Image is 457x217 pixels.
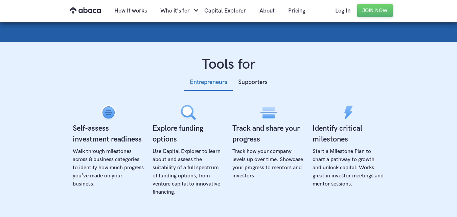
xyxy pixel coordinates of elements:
[69,56,389,74] h1: Tools for
[153,123,224,145] h4: Explore funding options
[153,148,224,196] div: Use Capital Explorer to learn about and assess the suitability of a full spectrum of funding opti...
[357,4,393,17] a: Join Now
[313,123,384,145] h4: Identify critical milestones
[73,123,144,145] h4: Self-assess investment readiness
[232,123,304,145] h4: Track and share your progress
[313,148,384,188] div: Start a Milestone Plan to chart a pathway to growth and unlock capital. Works great in investor m...
[190,77,227,87] div: Entrepreneurs
[232,148,304,180] div: Track how your company levels up over time. Showcase your progress to mentors and investors.
[238,77,268,87] div: Supporters
[73,148,144,188] div: Walk through milestones across 8 business categories to identify how much progress you've made on...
